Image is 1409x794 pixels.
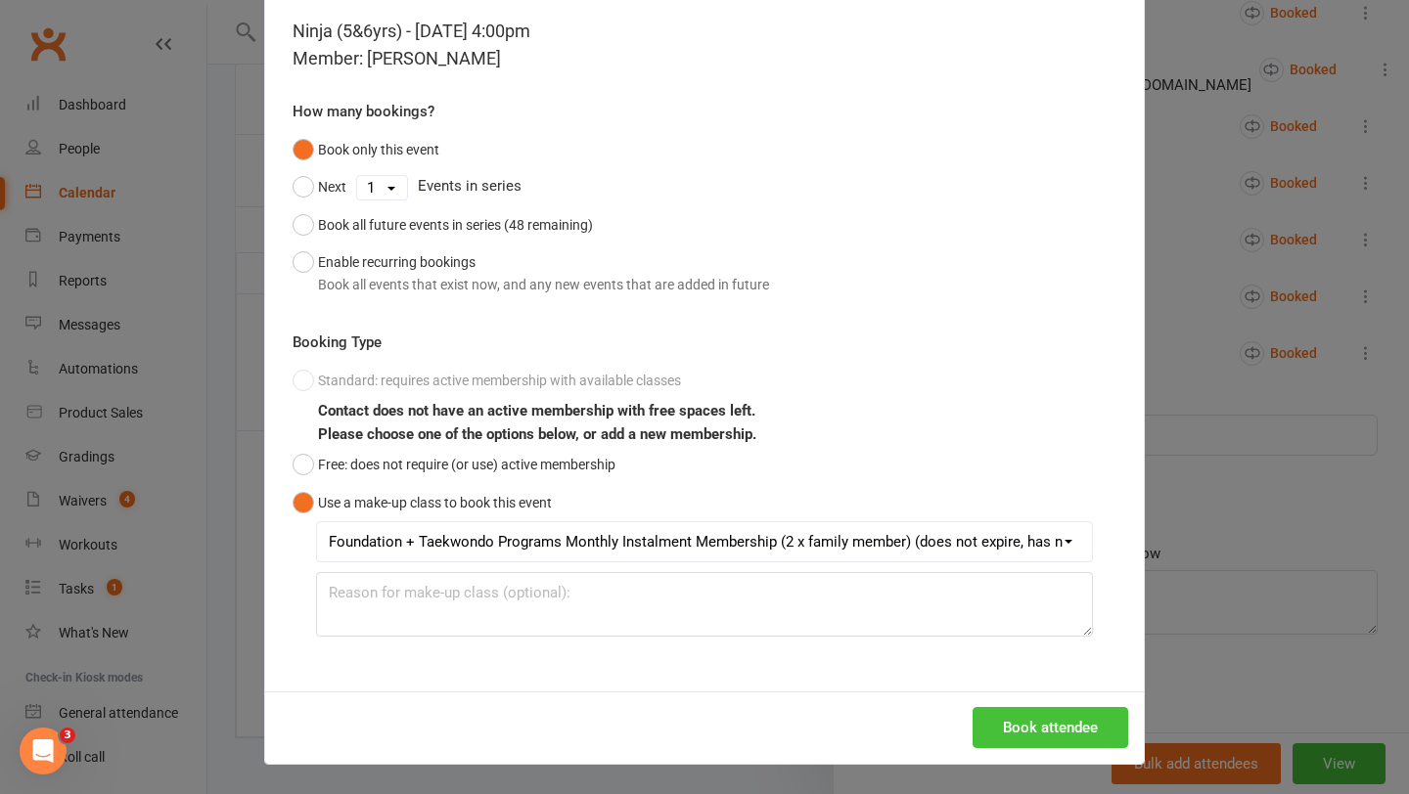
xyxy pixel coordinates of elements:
span: 3 [60,728,75,743]
button: Use a make-up class to book this event [293,484,552,521]
b: Please choose one of the options below, or add a new membership. [318,425,756,443]
button: Enable recurring bookingsBook all events that exist now, and any new events that are added in future [293,243,769,303]
div: Ninja (5&6yrs) - [DATE] 4:00pm Member: [PERSON_NAME] [293,18,1116,72]
b: Contact does not have an active membership with free spaces left. [318,402,755,419]
button: Book attendee [973,707,1128,748]
div: Book all events that exist now, and any new events that are added in future [318,274,769,295]
div: Events in series [293,168,1116,205]
div: Book all future events in series (48 remaining) [318,214,593,236]
label: How many bookings? [293,100,434,123]
iframe: Intercom live chat [20,728,67,774]
button: Book only this event [293,131,439,168]
label: Booking Type [293,331,382,354]
button: Free: does not require (or use) active membership [293,446,615,483]
button: Next [293,168,346,205]
button: Book all future events in series (48 remaining) [293,206,593,243]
